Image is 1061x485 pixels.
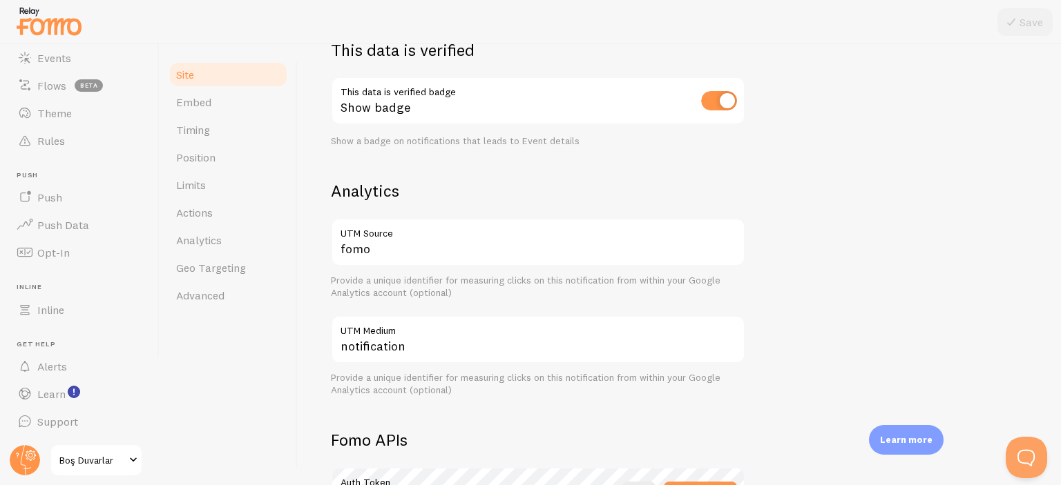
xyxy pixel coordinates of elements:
a: Boş Duvarlar [50,444,143,477]
a: Push [8,184,151,211]
a: Analytics [168,226,289,254]
span: Limits [176,178,206,192]
a: Position [168,143,289,171]
span: Get Help [17,340,151,349]
label: UTM Medium [331,315,745,339]
a: Theme [8,99,151,127]
span: Advanced [176,288,224,302]
a: Opt-In [8,239,151,266]
iframe: Help Scout Beacon - Open [1006,437,1047,478]
a: Advanced [168,281,289,309]
label: UTM Source [331,218,745,241]
a: Site [168,61,289,88]
span: Flows [37,79,66,92]
span: Boş Duvarlar [59,452,125,468]
div: Show badge [331,77,745,127]
a: Flows beta [8,72,151,99]
img: fomo-relay-logo-orange.svg [15,3,84,39]
a: Support [8,408,151,435]
span: Inline [37,303,64,317]
div: Learn more [869,425,944,455]
span: Rules [37,134,65,148]
a: Inline [8,296,151,324]
a: Alerts [8,353,151,380]
span: Geo Targeting [176,261,246,275]
h2: Analytics [331,180,745,201]
span: Learn [37,387,66,401]
span: Position [176,150,216,164]
div: Show a badge on notifications that leads to Event details [331,135,745,148]
span: Events [37,51,71,65]
h2: Fomo APIs [331,429,745,451]
span: Push Data [37,218,89,232]
p: Learn more [880,433,933,446]
a: Timing [168,116,289,143]
a: Push Data [8,211,151,239]
span: Alerts [37,359,67,373]
a: Actions [168,199,289,226]
span: Analytics [176,233,222,247]
span: beta [75,79,103,92]
a: Events [8,44,151,72]
span: Actions [176,206,213,219]
div: Provide a unique identifier for measuring clicks on this notification from within your Google Ana... [331,275,745,299]
a: Embed [168,88,289,116]
span: Embed [176,95,211,109]
span: Support [37,415,78,428]
a: Learn [8,380,151,408]
a: Limits [168,171,289,199]
span: Push [37,190,62,204]
span: Push [17,171,151,180]
svg: <p>Watch New Feature Tutorials!</p> [68,386,80,398]
div: Provide a unique identifier for measuring clicks on this notification from within your Google Ana... [331,372,745,396]
span: Theme [37,106,72,120]
span: Timing [176,123,210,137]
span: Opt-In [37,246,70,259]
a: Rules [8,127,151,155]
h2: This data is verified [331,39,745,61]
a: Geo Targeting [168,254,289,281]
span: Site [176,68,194,81]
span: Inline [17,283,151,292]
